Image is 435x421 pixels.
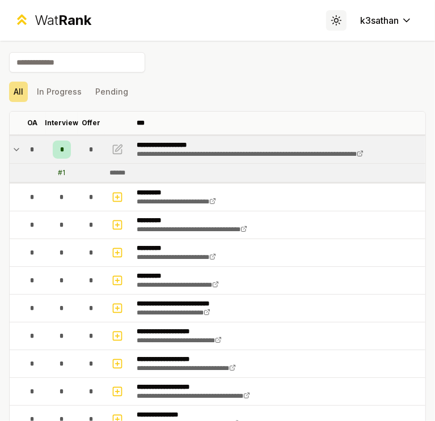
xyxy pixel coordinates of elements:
[45,118,79,127] p: Interview
[32,82,86,102] button: In Progress
[9,82,28,102] button: All
[82,118,101,127] p: Offer
[91,82,133,102] button: Pending
[58,12,91,28] span: Rank
[58,168,66,177] div: # 1
[360,14,399,27] span: k3sathan
[35,11,91,29] div: Wat
[351,10,421,31] button: k3sathan
[27,118,37,127] p: OA
[14,11,91,29] a: WatRank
